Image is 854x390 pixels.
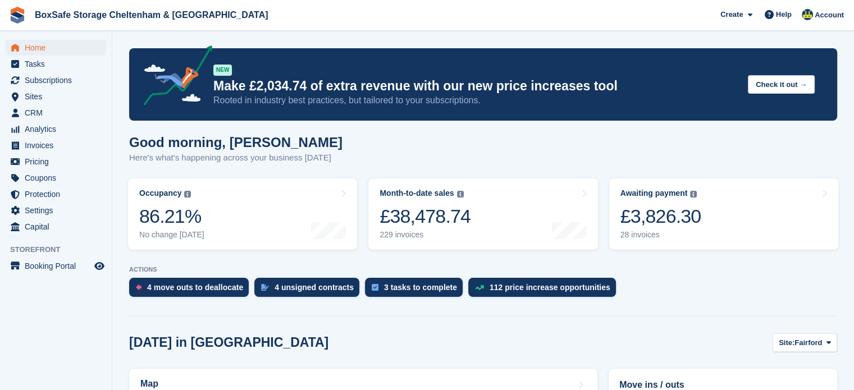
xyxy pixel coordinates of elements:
div: 3 tasks to complete [384,283,457,292]
span: Settings [25,203,92,218]
a: menu [6,137,106,153]
a: Awaiting payment £3,826.30 28 invoices [609,178,838,250]
span: Subscriptions [25,72,92,88]
img: icon-info-grey-7440780725fd019a000dd9b08b2336e03edf1995a4989e88bcd33f0948082b44.svg [457,191,464,198]
span: Fairford [794,337,822,348]
a: menu [6,258,106,274]
span: Account [815,10,844,21]
p: Rooted in industry best practices, but tailored to your subscriptions. [213,94,739,107]
div: NEW [213,65,232,76]
a: 112 price increase opportunities [468,278,622,302]
span: CRM [25,105,92,121]
p: Make £2,034.74 of extra revenue with our new price increases tool [213,78,739,94]
a: Month-to-date sales £38,478.74 229 invoices [368,178,597,250]
span: Capital [25,219,92,235]
a: menu [6,121,106,137]
a: menu [6,219,106,235]
span: Create [720,9,743,20]
img: task-75834270c22a3079a89374b754ae025e5fb1db73e45f91037f5363f120a921f8.svg [372,284,378,291]
a: menu [6,72,106,88]
span: Protection [25,186,92,202]
button: Check it out → [748,75,815,94]
div: 86.21% [139,205,204,228]
div: 4 unsigned contracts [275,283,354,292]
div: Month-to-date sales [380,189,454,198]
a: menu [6,170,106,186]
img: price-adjustments-announcement-icon-8257ccfd72463d97f412b2fc003d46551f7dbcb40ab6d574587a9cd5c0d94... [134,45,213,109]
a: menu [6,105,106,121]
a: menu [6,56,106,72]
a: menu [6,40,106,56]
a: menu [6,203,106,218]
a: Preview store [93,259,106,273]
a: menu [6,154,106,169]
span: Storefront [10,244,112,255]
img: icon-info-grey-7440780725fd019a000dd9b08b2336e03edf1995a4989e88bcd33f0948082b44.svg [184,191,191,198]
p: ACTIONS [129,266,837,273]
h2: Map [140,379,158,389]
span: Sites [25,89,92,104]
img: Kim Virabi [802,9,813,20]
div: 4 move outs to deallocate [147,283,243,292]
div: 112 price increase opportunities [490,283,610,292]
span: Coupons [25,170,92,186]
img: contract_signature_icon-13c848040528278c33f63329250d36e43548de30e8caae1d1a13099fd9432cc5.svg [261,284,269,291]
div: Awaiting payment [620,189,688,198]
a: menu [6,89,106,104]
span: Site: [779,337,794,348]
a: Occupancy 86.21% No change [DATE] [128,178,357,250]
img: price_increase_opportunities-93ffe204e8149a01c8c9dc8f82e8f89637d9d84a8eef4429ea346261dce0b2c0.svg [475,285,484,290]
a: BoxSafe Storage Cheltenham & [GEOGRAPHIC_DATA] [30,6,272,24]
div: £3,826.30 [620,205,701,228]
img: stora-icon-8386f47178a22dfd0bd8f6a31ec36ba5ce8667c1dd55bd0f319d3a0aa187defe.svg [9,7,26,24]
div: 229 invoices [380,230,471,240]
h1: Good morning, [PERSON_NAME] [129,135,342,150]
div: Occupancy [139,189,181,198]
span: Tasks [25,56,92,72]
span: Home [25,40,92,56]
span: Analytics [25,121,92,137]
a: 4 unsigned contracts [254,278,365,302]
div: £38,478.74 [380,205,471,228]
p: Here's what's happening across your business [DATE] [129,152,342,164]
a: 4 move outs to deallocate [129,278,254,302]
a: menu [6,186,106,202]
button: Site: Fairford [773,333,837,352]
div: No change [DATE] [139,230,204,240]
span: Help [776,9,792,20]
span: Booking Portal [25,258,92,274]
img: icon-info-grey-7440780725fd019a000dd9b08b2336e03edf1995a4989e88bcd33f0948082b44.svg [690,191,697,198]
div: 28 invoices [620,230,701,240]
img: move_outs_to_deallocate_icon-f764333ba52eb49d3ac5e1228854f67142a1ed5810a6f6cc68b1a99e826820c5.svg [136,284,141,291]
a: 3 tasks to complete [365,278,468,302]
h2: [DATE] in [GEOGRAPHIC_DATA] [129,335,328,350]
span: Invoices [25,137,92,153]
span: Pricing [25,154,92,169]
